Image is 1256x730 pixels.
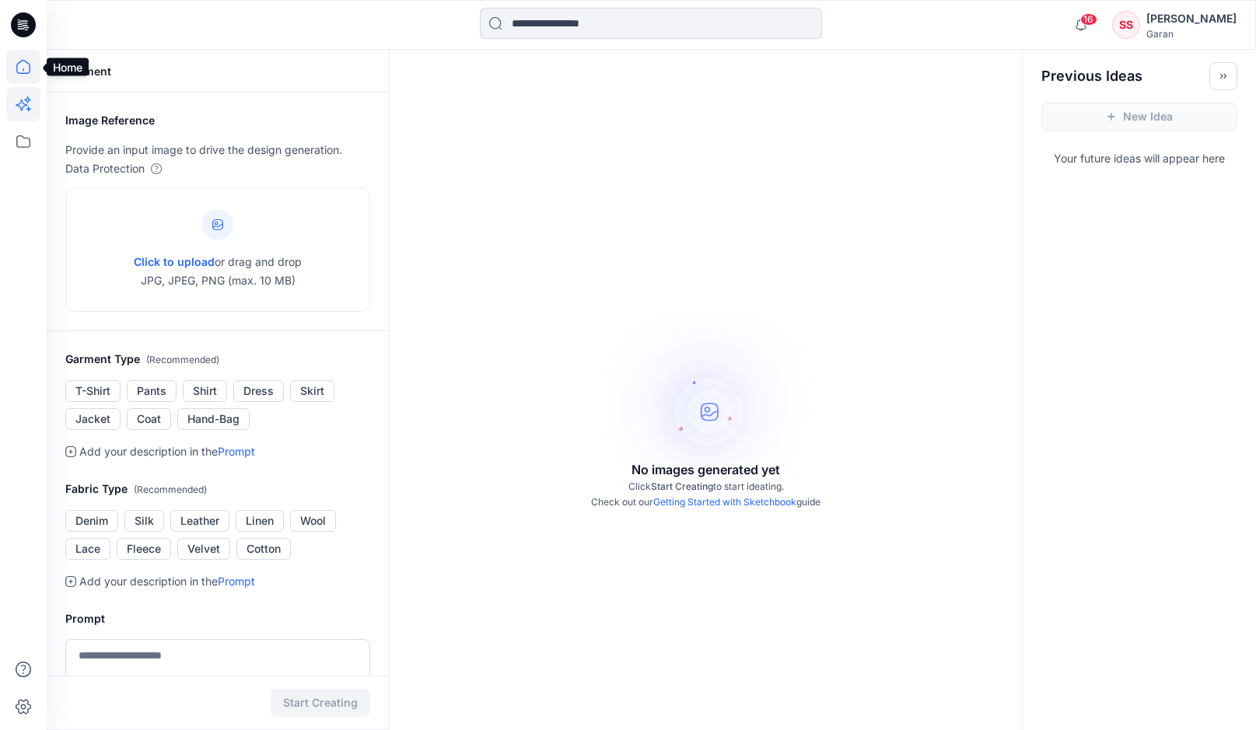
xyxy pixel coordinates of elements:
[1146,9,1237,28] div: [PERSON_NAME]
[134,255,215,268] span: Click to upload
[134,253,302,290] p: or drag and drop JPG, JPEG, PNG (max. 10 MB)
[79,572,255,591] p: Add your description in the
[65,141,370,159] p: Provide an input image to drive the design generation.
[218,445,255,458] a: Prompt
[117,538,171,560] button: Fleece
[236,538,291,560] button: Cotton
[65,111,370,130] h2: Image Reference
[65,609,370,628] h2: Prompt
[170,510,229,532] button: Leather
[65,380,121,402] button: T-Shirt
[65,480,370,499] h2: Fabric Type
[127,408,171,430] button: Coat
[218,575,255,588] a: Prompt
[1080,13,1097,26] span: 16
[134,484,207,495] span: ( Recommended )
[124,510,164,532] button: Silk
[177,408,250,430] button: Hand-Bag
[177,538,230,560] button: Velvet
[290,510,336,532] button: Wool
[65,510,118,532] button: Denim
[65,538,110,560] button: Lace
[1041,67,1142,86] h2: Previous Ideas
[65,408,121,430] button: Jacket
[1023,143,1256,168] p: Your future ideas will appear here
[1146,28,1237,40] div: Garan
[651,480,713,492] span: Start Creating
[631,460,780,479] p: No images generated yet
[183,380,227,402] button: Shirt
[1112,11,1140,39] div: SS
[127,380,177,402] button: Pants
[1209,62,1237,90] button: Toggle idea bar
[65,350,370,369] h2: Garment Type
[591,479,820,510] p: Click to start ideating. Check out our guide
[653,496,796,508] a: Getting Started with Sketchbook
[146,354,219,365] span: ( Recommended )
[65,159,145,178] p: Data Protection
[79,442,255,461] p: Add your description in the
[233,380,284,402] button: Dress
[236,510,284,532] button: Linen
[290,380,334,402] button: Skirt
